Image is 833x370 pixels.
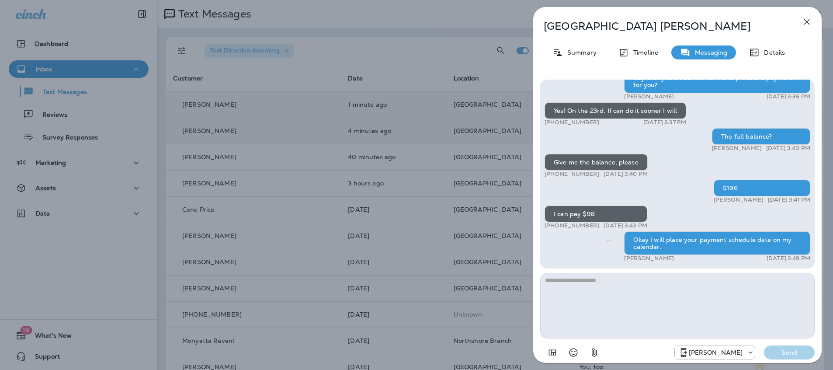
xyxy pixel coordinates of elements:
button: Select an emoji [565,344,582,361]
p: Summary [563,49,597,56]
p: Messaging [691,49,727,56]
p: [PERSON_NAME] [689,349,743,356]
div: Okay I will place your payment schedule date on my calendar. [624,231,810,255]
p: Details [760,49,785,56]
p: [PHONE_NUMBER] [545,119,599,126]
p: [DATE] 3:49 PM [767,255,810,262]
div: I can pay $98 [545,206,647,222]
span: Sent [607,235,611,243]
p: [PERSON_NAME] [624,255,674,262]
div: +1 (504) 576-9603 [675,347,755,358]
p: [DATE] 3:40 PM [766,145,810,152]
button: Add in a premade template [544,344,561,361]
p: Timeline [629,49,658,56]
p: [PERSON_NAME] [624,93,674,100]
p: [DATE] 3:36 PM [767,93,810,100]
div: Give me the balance, please [545,154,648,171]
div: The full balance? [712,128,810,145]
div: $196 [714,180,810,196]
p: [PERSON_NAME] [712,145,762,152]
p: [DATE] 3:41 PM [768,196,810,203]
p: [PERSON_NAME] [714,196,764,203]
p: [PHONE_NUMBER] [545,222,599,229]
div: Yes! On the 23rd. If can do it sooner I will [545,102,686,119]
p: [PHONE_NUMBER] [545,171,599,178]
p: [DATE] 3:40 PM [604,171,648,178]
p: [GEOGRAPHIC_DATA] [PERSON_NAME] [544,20,782,32]
p: [DATE] 3:37 PM [643,119,686,126]
p: [DATE] 3:43 PM [604,222,647,229]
